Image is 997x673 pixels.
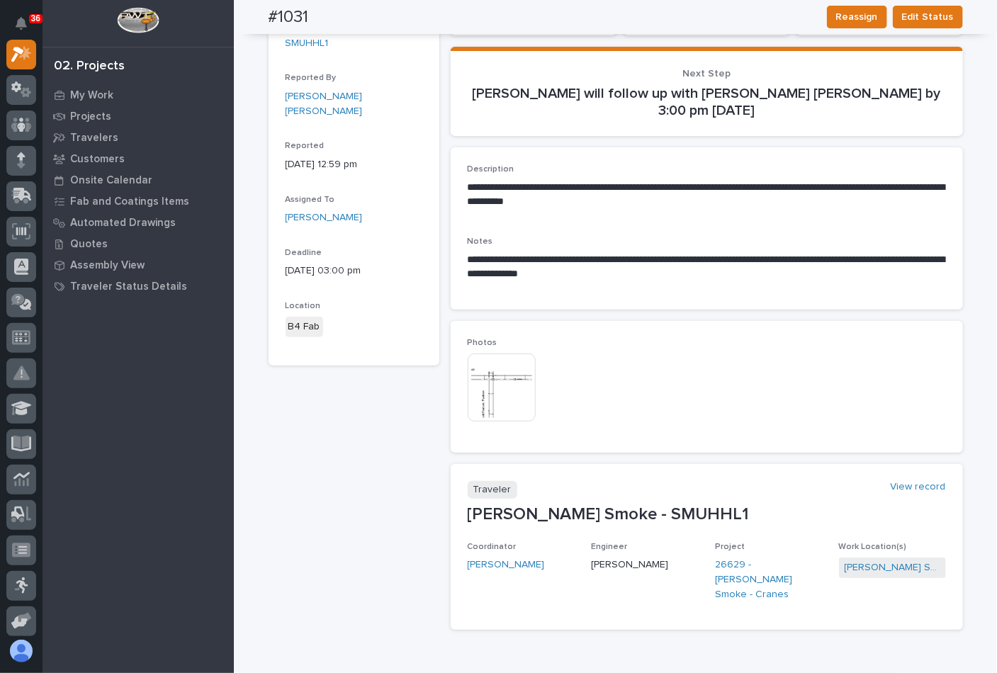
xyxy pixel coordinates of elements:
a: [PERSON_NAME] Smoke - SMUHHL1 [286,21,422,51]
a: [PERSON_NAME] Smoke [845,560,940,575]
span: Edit Status [902,9,954,26]
span: Reported By [286,74,337,82]
a: Travelers [43,127,234,148]
p: Traveler [468,481,517,499]
span: Location [286,302,321,310]
div: 02. Projects [54,59,125,74]
a: Projects [43,106,234,127]
span: Next Step [682,69,731,79]
p: [DATE] 03:00 pm [286,264,422,278]
span: Coordinator [468,543,517,551]
a: Onsite Calendar [43,169,234,191]
a: [PERSON_NAME] [468,558,545,572]
a: My Work [43,84,234,106]
span: Assigned To [286,196,335,204]
h2: #1031 [269,7,309,28]
p: [PERSON_NAME] will follow up with [PERSON_NAME] [PERSON_NAME] by 3:00 pm [DATE] [468,85,946,119]
p: Assembly View [70,259,145,272]
p: [PERSON_NAME] [591,558,698,572]
p: Traveler Status Details [70,281,187,293]
a: View record [891,481,946,493]
button: users-avatar [6,636,36,666]
button: Reassign [827,6,887,28]
p: Quotes [70,238,108,251]
div: Notifications36 [18,17,36,40]
span: Photos [468,339,497,347]
button: Edit Status [893,6,963,28]
p: 36 [31,13,40,23]
p: Onsite Calendar [70,174,152,187]
button: Notifications [6,9,36,38]
a: Assembly View [43,254,234,276]
span: Reported [286,142,325,150]
p: Projects [70,111,111,123]
a: Quotes [43,233,234,254]
span: Description [468,165,514,174]
span: Project [715,543,745,551]
div: B4 Fab [286,317,323,337]
span: Work Location(s) [839,543,907,551]
a: Automated Drawings [43,212,234,233]
p: Fab and Coatings Items [70,196,189,208]
a: [PERSON_NAME] [PERSON_NAME] [286,89,422,119]
p: Travelers [70,132,118,145]
p: Customers [70,153,125,166]
p: [DATE] 12:59 pm [286,157,422,172]
p: Automated Drawings [70,217,176,230]
span: Engineer [591,543,627,551]
img: Workspace Logo [117,7,159,33]
span: Deadline [286,249,322,257]
p: [PERSON_NAME] Smoke - SMUHHL1 [468,504,946,525]
a: [PERSON_NAME] [286,210,363,225]
span: Notes [468,237,493,246]
a: Fab and Coatings Items [43,191,234,212]
a: Customers [43,148,234,169]
span: Reassign [836,9,878,26]
p: My Work [70,89,113,102]
a: 26629 - [PERSON_NAME] Smoke - Cranes [715,558,822,601]
a: Traveler Status Details [43,276,234,297]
